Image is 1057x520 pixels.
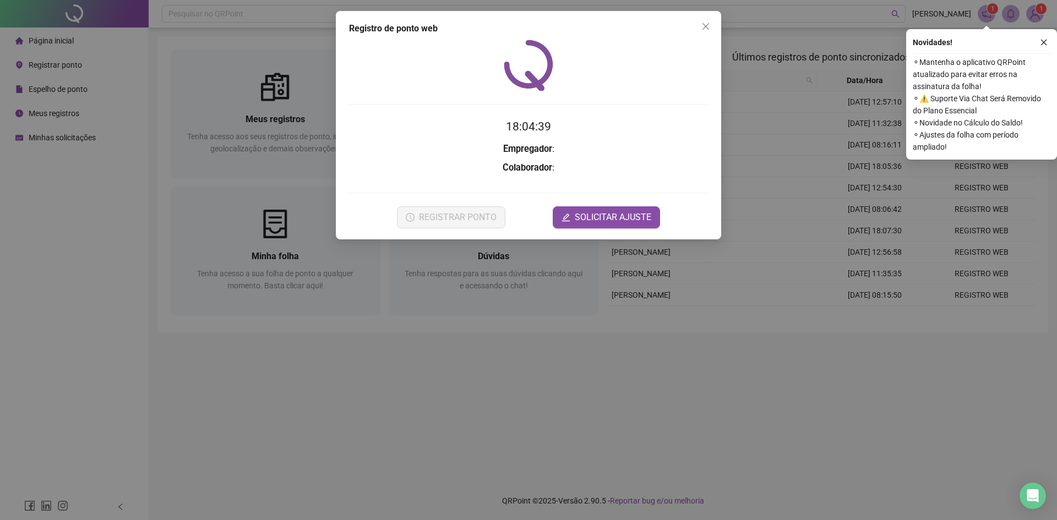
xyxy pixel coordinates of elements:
button: Close [697,18,715,35]
span: ⚬ Novidade no Cálculo do Saldo! [913,117,1050,129]
strong: Empregador [503,144,552,154]
span: edit [562,213,570,222]
strong: Colaborador [503,162,552,173]
span: SOLICITAR AJUSTE [575,211,651,224]
span: close [1040,39,1048,46]
div: Open Intercom Messenger [1020,483,1046,509]
span: Novidades ! [913,36,952,48]
h3: : [349,142,708,156]
span: ⚬ Mantenha o aplicativo QRPoint atualizado para evitar erros na assinatura da folha! [913,56,1050,92]
span: ⚬ ⚠️ Suporte Via Chat Será Removido do Plano Essencial [913,92,1050,117]
img: QRPoint [504,40,553,91]
button: editSOLICITAR AJUSTE [553,206,660,228]
span: close [701,22,710,31]
button: REGISTRAR PONTO [397,206,505,228]
h3: : [349,161,708,175]
div: Registro de ponto web [349,22,708,35]
time: 18:04:39 [506,120,551,133]
span: ⚬ Ajustes da folha com período ampliado! [913,129,1050,153]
